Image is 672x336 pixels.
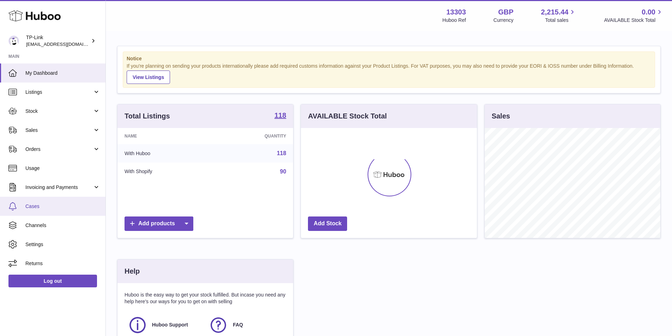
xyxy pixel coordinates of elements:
td: With Shopify [117,163,212,181]
div: If you're planning on sending your products internationally please add required customs informati... [127,63,651,84]
span: 0.00 [642,7,655,17]
a: Log out [8,275,97,287]
span: Channels [25,222,100,229]
a: Add products [125,216,193,231]
th: Quantity [212,128,293,144]
span: Invoicing and Payments [25,184,93,191]
a: 118 [274,112,286,120]
span: Listings [25,89,93,96]
a: Huboo Support [128,316,202,335]
p: Huboo is the easy way to get your stock fulfilled. But incase you need any help here's our ways f... [125,292,286,305]
span: Sales [25,127,93,134]
span: Usage [25,165,100,172]
th: Name [117,128,212,144]
span: Settings [25,241,100,248]
span: AVAILABLE Stock Total [604,17,664,24]
span: My Dashboard [25,70,100,77]
span: Huboo Support [152,322,188,328]
span: [EMAIL_ADDRESS][DOMAIN_NAME] [26,41,104,47]
a: 90 [280,169,286,175]
a: 2,215.44 Total sales [541,7,577,24]
strong: GBP [498,7,513,17]
td: With Huboo [117,144,212,163]
div: Currency [494,17,514,24]
span: Total sales [545,17,576,24]
span: 2,215.44 [541,7,569,17]
span: Orders [25,146,93,153]
div: TP-Link [26,34,90,48]
h3: Total Listings [125,111,170,121]
img: gaby.chen@tp-link.com [8,36,19,46]
h3: AVAILABLE Stock Total [308,111,387,121]
a: FAQ [209,316,283,335]
span: Stock [25,108,93,115]
span: Returns [25,260,100,267]
h3: Sales [492,111,510,121]
span: FAQ [233,322,243,328]
a: Add Stock [308,216,347,231]
h3: Help [125,267,140,276]
strong: 13303 [446,7,466,17]
strong: Notice [127,55,651,62]
strong: 118 [274,112,286,119]
span: Cases [25,203,100,210]
div: Huboo Ref [442,17,466,24]
a: 0.00 AVAILABLE Stock Total [604,7,664,24]
a: 118 [277,150,286,156]
a: View Listings [127,71,170,84]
